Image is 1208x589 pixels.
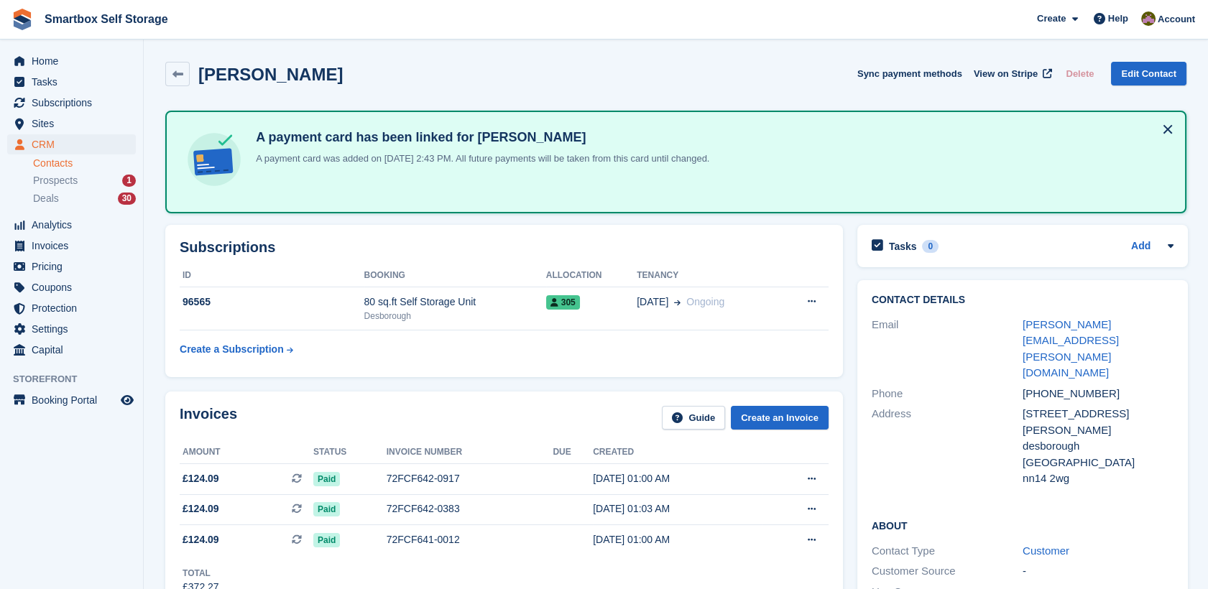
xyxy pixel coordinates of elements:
[32,51,118,71] span: Home
[33,157,136,170] a: Contacts
[180,441,313,464] th: Amount
[7,72,136,92] a: menu
[593,471,762,486] div: [DATE] 01:00 AM
[118,193,136,205] div: 30
[313,441,387,464] th: Status
[32,319,118,339] span: Settings
[32,215,118,235] span: Analytics
[7,298,136,318] a: menu
[1108,11,1128,26] span: Help
[1023,438,1174,455] div: desborough
[662,406,725,430] a: Guide
[546,295,580,310] span: 305
[183,567,219,580] div: Total
[33,191,136,206] a: Deals 30
[313,533,340,547] span: Paid
[32,390,118,410] span: Booking Portal
[7,93,136,113] a: menu
[7,340,136,360] a: menu
[7,319,136,339] a: menu
[872,563,1023,580] div: Customer Source
[33,174,78,187] span: Prospects
[1158,12,1195,27] span: Account
[32,256,118,277] span: Pricing
[11,9,33,30] img: stora-icon-8386f47178a22dfd0bd8f6a31ec36ba5ce8667c1dd55bd0f319d3a0aa187defe.svg
[593,441,762,464] th: Created
[857,62,962,85] button: Sync payment methods
[387,532,553,547] div: 72FCF641-0012
[184,129,244,190] img: card-linked-ebf98d0992dc2aeb22e95c0e3c79077019eb2392cfd83c6a337811c24bc77127.svg
[122,175,136,187] div: 1
[7,256,136,277] a: menu
[922,240,939,253] div: 0
[180,239,829,256] h2: Subscriptions
[637,294,668,310] span: [DATE]
[32,93,118,113] span: Subscriptions
[889,240,917,253] h2: Tasks
[7,113,136,134] a: menu
[180,406,237,430] h2: Invoices
[119,391,136,409] a: Preview store
[7,390,136,410] a: menu
[1037,11,1066,26] span: Create
[872,386,1023,402] div: Phone
[32,72,118,92] span: Tasks
[183,501,219,516] span: £124.09
[872,518,1174,532] h2: About
[250,129,709,146] h4: A payment card has been linked for [PERSON_NAME]
[731,406,829,430] a: Create an Invoice
[180,342,284,357] div: Create a Subscription
[387,471,553,486] div: 72FCF642-0917
[1131,238,1151,255] a: Add
[637,264,779,287] th: Tenancy
[32,298,118,318] span: Protection
[33,192,59,205] span: Deals
[7,277,136,297] a: menu
[1023,470,1174,487] div: nn14 2wg
[183,471,219,486] span: £124.09
[180,294,364,310] div: 96565
[32,277,118,297] span: Coupons
[180,336,293,363] a: Create a Subscription
[32,340,118,360] span: Capital
[32,134,118,154] span: CRM
[872,294,1174,306] h2: Contact Details
[387,441,553,464] th: Invoice number
[313,502,340,516] span: Paid
[1141,11,1156,26] img: Kayleigh Devlin
[33,173,136,188] a: Prospects 1
[593,532,762,547] div: [DATE] 01:00 AM
[39,7,174,31] a: Smartbox Self Storage
[1111,62,1186,85] a: Edit Contact
[553,441,593,464] th: Due
[7,215,136,235] a: menu
[313,472,340,486] span: Paid
[974,67,1038,81] span: View on Stripe
[250,152,709,166] p: A payment card was added on [DATE] 2:43 PM. All future payments will be taken from this card unti...
[364,264,546,287] th: Booking
[1023,455,1174,471] div: [GEOGRAPHIC_DATA]
[1023,386,1174,402] div: [PHONE_NUMBER]
[7,134,136,154] a: menu
[183,532,219,547] span: £124.09
[872,543,1023,560] div: Contact Type
[872,406,1023,487] div: Address
[872,317,1023,381] div: Email
[32,113,118,134] span: Sites
[968,62,1055,85] a: View on Stripe
[1023,318,1119,379] a: [PERSON_NAME][EMAIL_ADDRESS][PERSON_NAME][DOMAIN_NAME]
[364,294,546,310] div: 80 sq.ft Self Storage Unit
[1023,406,1174,438] div: [STREET_ADDRESS][PERSON_NAME]
[198,65,343,84] h2: [PERSON_NAME]
[13,372,143,386] span: Storefront
[7,236,136,256] a: menu
[180,264,364,287] th: ID
[1060,62,1099,85] button: Delete
[32,236,118,256] span: Invoices
[546,264,637,287] th: Allocation
[593,501,762,516] div: [DATE] 01:03 AM
[7,51,136,71] a: menu
[1023,544,1069,557] a: Customer
[1023,563,1174,580] div: -
[686,296,724,307] span: Ongoing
